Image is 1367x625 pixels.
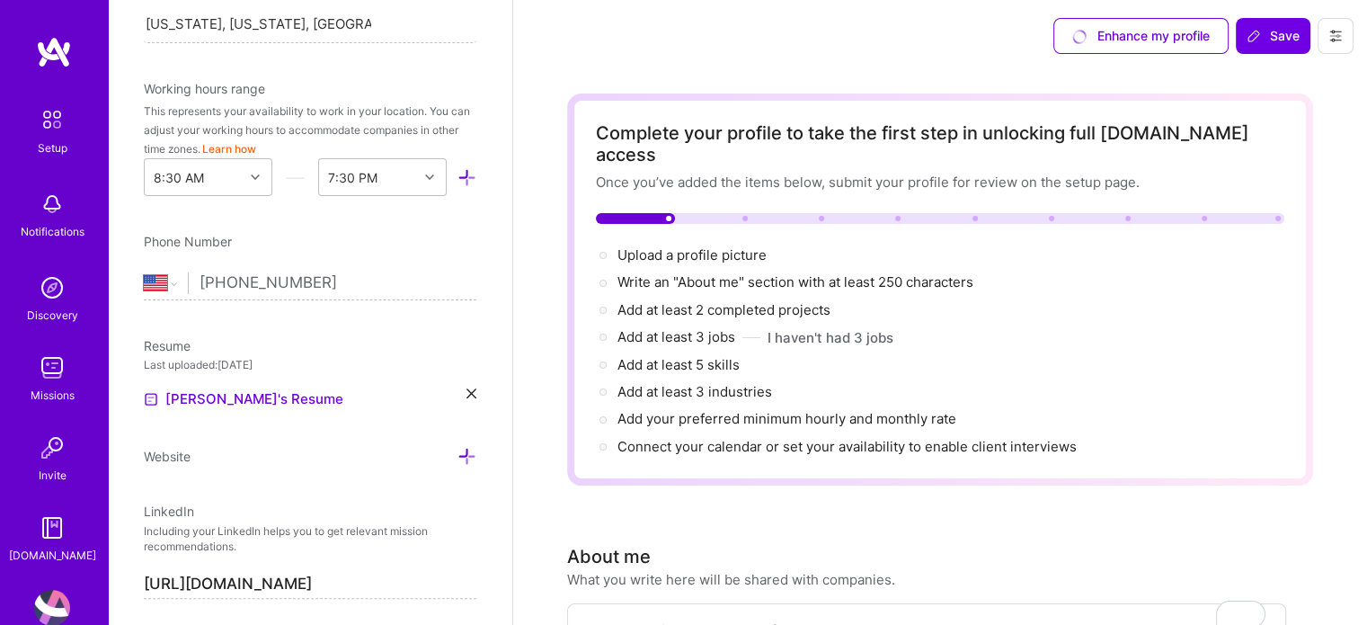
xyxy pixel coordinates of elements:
span: Add at least 5 skills [617,356,740,373]
span: Add your preferred minimum hourly and monthly rate [617,410,956,427]
span: Website [144,449,191,464]
div: Once you’ve added the items below, submit your profile for review on the setup page. [596,173,1284,192]
img: teamwork [34,350,70,386]
p: Including your LinkedIn helps you to get relevant mission recommendations. [144,524,476,555]
a: [PERSON_NAME]'s Resume [144,388,343,410]
button: I haven't had 3 jobs [768,328,893,347]
div: Setup [38,138,67,157]
img: Invite [34,430,70,466]
div: What you write here will be shared with companies. [567,570,895,589]
img: setup [33,101,71,138]
span: Upload a profile picture [617,246,767,263]
span: Add at least 3 industries [617,383,772,400]
span: Phone Number [144,234,232,249]
i: icon Chevron [251,173,260,182]
div: [DOMAIN_NAME] [9,546,96,565]
input: +1 (000) 000-0000 [200,257,476,309]
div: This represents your availability to work in your location. You can adjust your working hours to ... [144,102,476,158]
span: Add at least 3 jobs [617,328,735,345]
div: Notifications [21,222,84,241]
button: Save [1236,18,1310,54]
span: Connect your calendar or set your availability to enable client interviews [617,438,1077,455]
img: bell [34,186,70,222]
div: Invite [39,466,67,485]
div: 8:30 AM [154,168,204,187]
i: icon HorizontalInLineDivider [286,168,305,187]
span: Working hours range [144,81,265,96]
div: Discovery [27,306,78,325]
span: LinkedIn [144,504,194,519]
img: guide book [34,510,70,546]
i: icon Close [466,388,476,398]
span: Add at least 2 completed projects [617,301,830,318]
img: Resume [144,392,158,406]
span: Write an "About me" section with at least 250 characters [617,273,977,290]
span: Save [1247,27,1300,45]
img: discovery [34,270,70,306]
div: 7:30 PM [328,168,377,187]
div: Last uploaded: [DATE] [144,355,476,374]
i: icon Chevron [425,173,434,182]
button: Learn how [202,139,256,158]
span: Resume [144,338,191,353]
img: logo [36,36,72,68]
div: Missions [31,386,75,405]
div: Complete your profile to take the first step in unlocking full [DOMAIN_NAME] access [596,122,1284,165]
div: About me [567,543,651,570]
